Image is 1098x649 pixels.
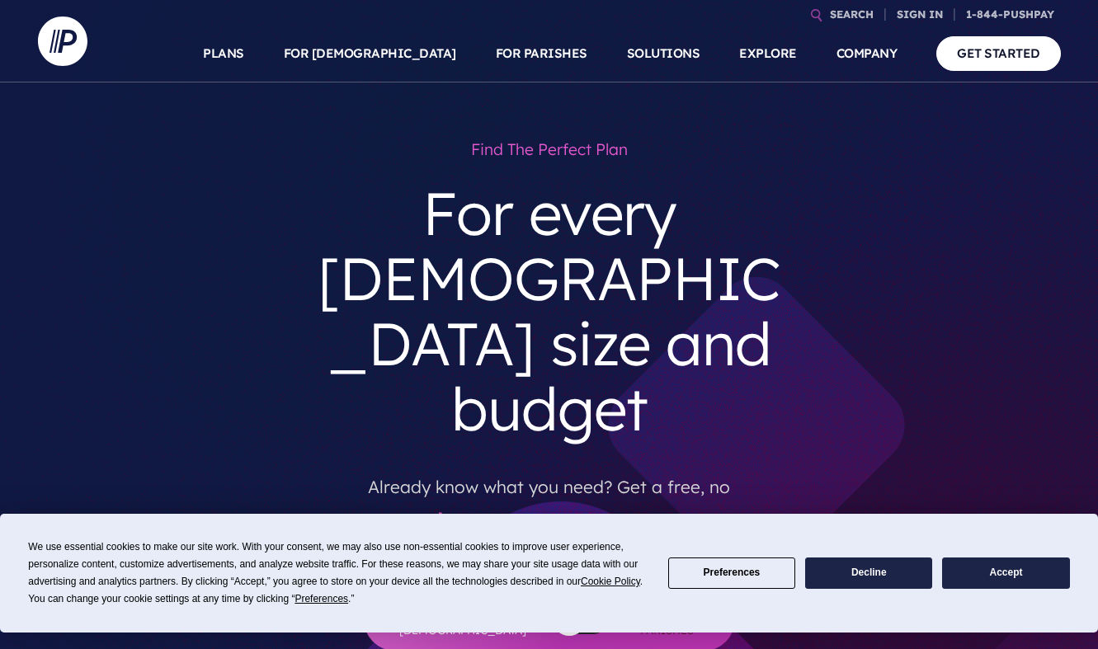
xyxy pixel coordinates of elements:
a: COMPANY [836,25,898,82]
a: PLANS [203,25,244,82]
a: SOLUTIONS [627,25,700,82]
a: FOR PARISHES [496,25,587,82]
a: EXPLORE [739,25,797,82]
span: Preferences [295,593,348,604]
p: Already know what you need? Get a free, no obligation for answers and pricing options. [313,455,786,539]
h3: For every [DEMOGRAPHIC_DATA] size and budget [300,167,799,455]
a: GET STARTED [936,36,1061,70]
div: We use essential cookies to make our site work. With your consent, we may also use non-essential ... [28,538,648,608]
button: Accept [942,557,1069,590]
a: demo [430,507,488,533]
span: Cookie Policy [581,576,640,587]
a: FOR [DEMOGRAPHIC_DATA] [284,25,456,82]
button: Preferences [668,557,795,590]
button: Decline [805,557,932,590]
h1: Find the perfect plan [300,132,799,167]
